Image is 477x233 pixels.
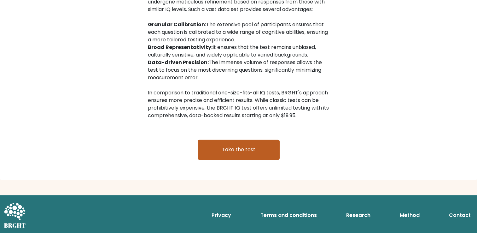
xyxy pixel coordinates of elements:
a: Take the test [198,140,280,160]
b: Granular Calibration: [148,21,206,28]
a: Method [397,209,422,221]
b: Broad Representativity: [148,44,212,51]
a: Research [344,209,373,221]
b: Data-driven Precision: [148,59,209,66]
a: Terms and conditions [258,209,319,221]
a: Contact [446,209,473,221]
a: Privacy [209,209,234,221]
